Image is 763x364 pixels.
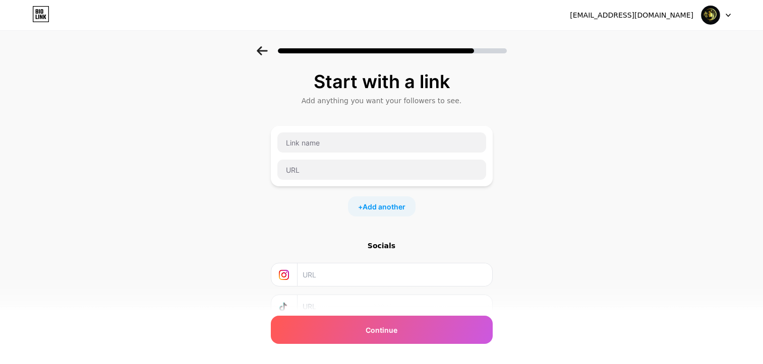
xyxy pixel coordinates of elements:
[271,241,493,251] div: Socials
[366,325,397,335] span: Continue
[303,295,486,318] input: URL
[277,160,486,180] input: URL
[570,10,693,21] div: [EMAIL_ADDRESS][DOMAIN_NAME]
[276,71,488,92] div: Start with a link
[303,263,486,286] input: URL
[701,6,720,25] img: ELENI GLOSSIDI
[276,96,488,106] div: Add anything you want your followers to see.
[348,196,416,216] div: +
[363,201,405,212] span: Add another
[277,132,486,153] input: Link name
